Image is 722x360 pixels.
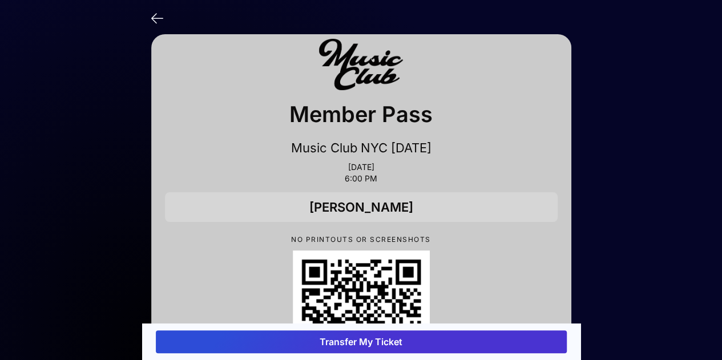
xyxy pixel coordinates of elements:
[165,174,558,183] p: 6:00 PM
[156,330,567,353] button: Transfer My Ticket
[165,98,558,131] p: Member Pass
[165,140,558,156] p: Music Club NYC [DATE]
[165,163,558,172] p: [DATE]
[165,192,558,222] div: [PERSON_NAME]
[165,236,558,244] p: NO PRINTOUTS OR SCREENSHOTS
